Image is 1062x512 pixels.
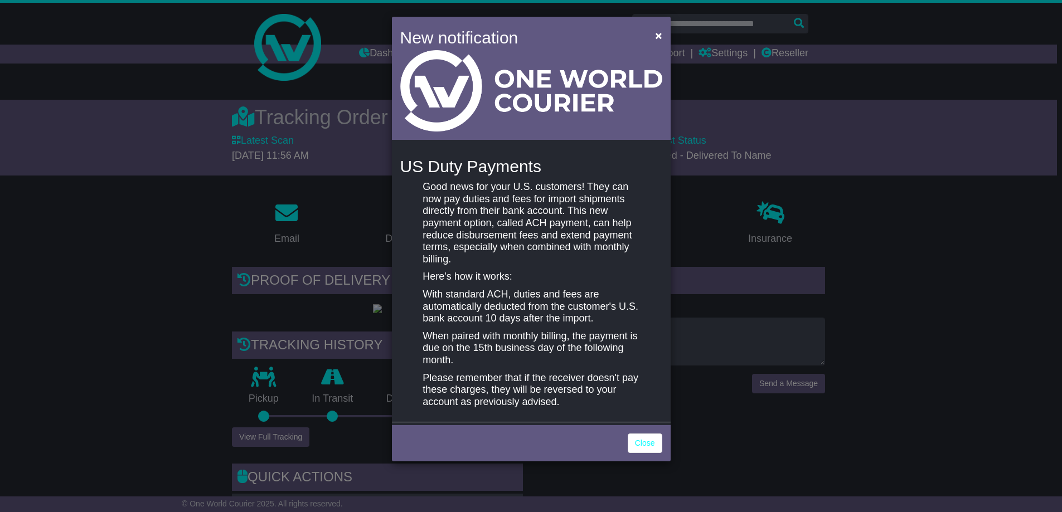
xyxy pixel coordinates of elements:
p: Here's how it works: [423,271,639,283]
button: Close [649,24,667,47]
p: When paired with monthly billing, the payment is due on the 15th business day of the following mo... [423,330,639,367]
h4: New notification [400,25,639,50]
a: Close [628,433,662,453]
p: Please remember that if the receiver doesn't pay these charges, they will be reversed to your acc... [423,372,639,408]
h4: US Duty Payments [400,157,662,175]
p: Good news for your U.S. customers! They can now pay duties and fees for import shipments directly... [423,181,639,265]
img: Light [400,50,662,131]
p: With standard ACH, duties and fees are automatically deducted from the customer's U.S. bank accou... [423,289,639,325]
span: × [655,29,662,42]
